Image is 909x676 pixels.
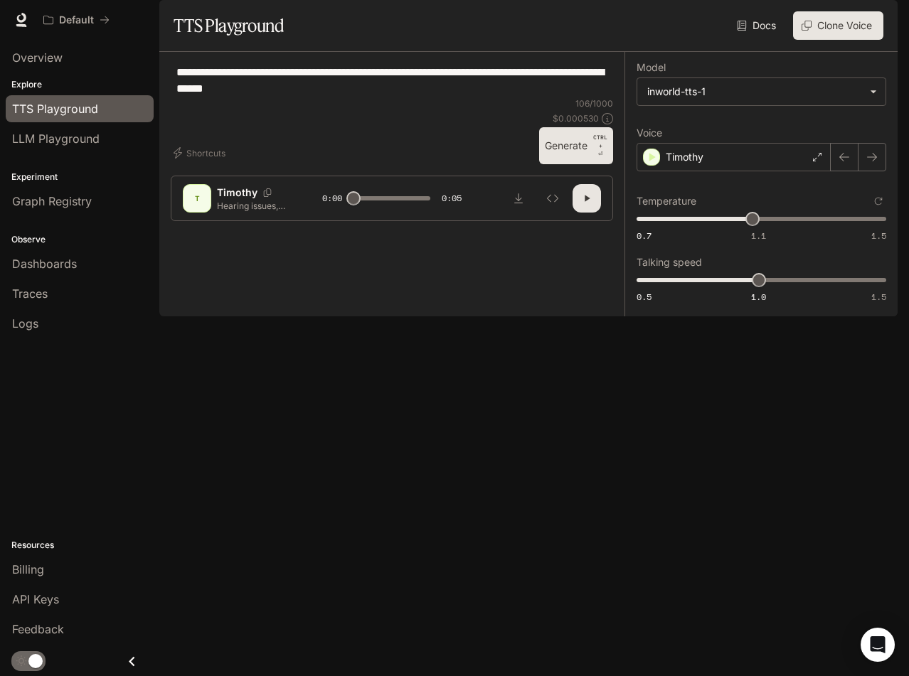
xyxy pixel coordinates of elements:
[637,230,652,242] span: 0.7
[575,97,613,109] p: 106 / 1000
[257,188,277,197] button: Copy Voice ID
[504,184,533,213] button: Download audio
[647,85,863,99] div: inworld-tts-1
[442,191,462,205] span: 0:05
[637,78,886,105] div: inworld-tts-1
[751,230,766,242] span: 1.1
[174,11,284,40] h1: TTS Playground
[637,63,666,73] p: Model
[637,128,662,138] p: Voice
[186,187,208,210] div: T
[217,186,257,200] p: Timothy
[734,11,782,40] a: Docs
[553,112,599,124] p: $ 0.000530
[637,291,652,303] span: 0.5
[322,191,342,205] span: 0:00
[59,14,94,26] p: Default
[871,291,886,303] span: 1.5
[593,133,607,150] p: CTRL +
[861,628,895,662] div: Open Intercom Messenger
[666,150,703,164] p: Timothy
[539,127,613,164] button: GenerateCTRL +⏎
[871,230,886,242] span: 1.5
[593,133,607,159] p: ⏎
[871,193,886,209] button: Reset to default
[538,184,567,213] button: Inspect
[751,291,766,303] span: 1.0
[793,11,883,40] button: Clone Voice
[637,196,696,206] p: Temperature
[171,141,231,164] button: Shortcuts
[637,257,702,267] p: Talking speed
[217,200,288,212] p: Hearing issues, including [MEDICAL_DATA], are the most prevalent service-connected disabilities a...
[37,6,116,34] button: All workspaces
